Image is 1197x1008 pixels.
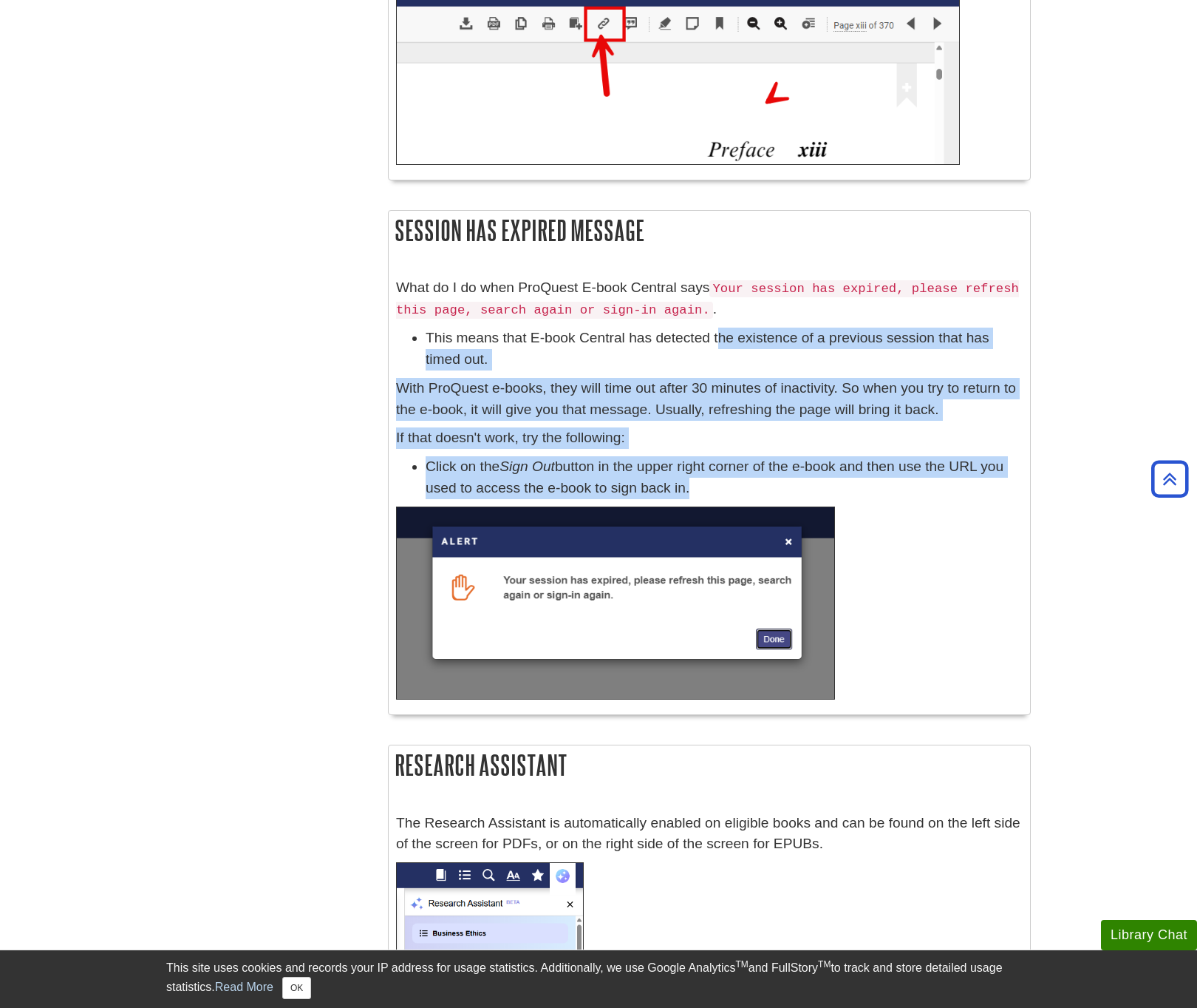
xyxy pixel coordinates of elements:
[389,745,1030,785] h2: Research Assistant
[1146,469,1193,489] a: Back to Top
[215,981,273,993] a: Read More
[396,378,1023,421] p: With ProQuest e-books, they will time out after 30 minutes of inactivity. So when you try to retu...
[426,328,1023,371] li: This means that E-book Central has detected the existence of a previous session that has timed out.
[818,959,831,970] sup: TM
[426,456,1023,499] li: Click on the button in the upper right corner of the e-book and then use the URL you used to acce...
[389,211,1030,250] h2: Session Has Expired Message
[396,277,1023,320] p: What do I do when ProQuest E-book Central says .
[166,959,1031,999] div: This site uses cookies and records your IP address for usage statistics. Additionally, we use Goo...
[396,813,1023,856] p: The Research Assistant is automatically enabled on eligible books and can be found on the left si...
[396,507,835,700] img: time out message
[396,427,1023,449] p: If that doesn't work, try the following:
[1101,920,1197,950] button: Library Chat
[499,459,555,474] em: Sign Out
[282,977,311,999] button: Close
[735,959,748,970] sup: TM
